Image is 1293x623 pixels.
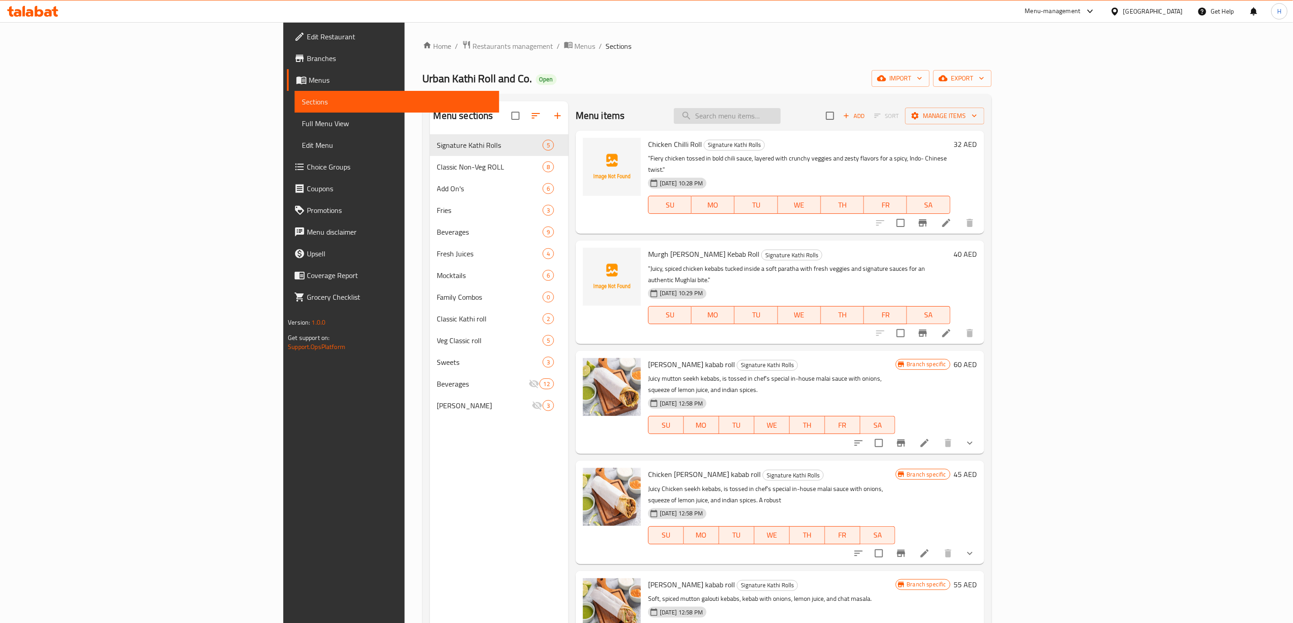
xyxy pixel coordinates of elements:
span: FR [829,529,857,542]
span: Add On's [437,183,543,194]
div: Signature Kathi Rolls5 [430,134,568,156]
div: items [543,357,554,368]
div: items [543,227,554,237]
span: TU [738,308,774,321]
button: SU [648,416,684,434]
span: TH [793,529,821,542]
a: Edit Restaurant [287,26,499,47]
a: Menus [564,40,596,52]
div: items [543,161,554,172]
button: FR [864,306,907,324]
span: Chicken [PERSON_NAME] kabab roll [648,467,761,481]
nav: breadcrumb [423,40,992,52]
span: Sweets [437,357,543,368]
div: [GEOGRAPHIC_DATA] [1123,6,1183,16]
a: Coupons [287,178,499,199]
button: delete [937,543,959,564]
span: WE [782,308,817,321]
p: "Juicy, spiced chicken kebabs tucked inside a soft paratha with fresh veggies and signature sauce... [648,263,950,286]
span: Restaurants management [473,41,553,52]
button: TH [821,306,864,324]
button: SU [648,306,692,324]
div: Add On's6 [430,178,568,199]
a: Support.OpsPlatform [288,341,345,353]
span: Manage items [912,110,977,122]
span: [DATE] 10:29 PM [656,289,706,297]
span: Urban Kathi Roll and Co. [423,68,532,89]
div: Classic Kathi roll [437,313,543,324]
span: SU [652,529,680,542]
span: SA [864,529,892,542]
button: import [872,70,930,87]
div: items [543,313,554,324]
span: Select all sections [506,106,525,125]
div: Signature Kathi Rolls [763,470,824,481]
span: [PERSON_NAME] kabab roll [648,358,735,371]
span: [DATE] 12:58 PM [656,509,706,518]
button: MO [692,306,735,324]
span: H [1277,6,1281,16]
button: sort-choices [848,543,869,564]
span: [DATE] 10:28 PM [656,179,706,188]
span: Version: [288,316,310,328]
span: Classic Non-Veg ROLL [437,161,543,172]
span: Menus [575,41,596,52]
span: 6 [543,184,553,193]
span: [DATE] 12:58 PM [656,399,706,408]
a: Edit menu item [919,438,930,448]
button: WE [754,416,790,434]
button: show more [959,543,981,564]
a: Menu disclaimer [287,221,499,243]
p: Soft, spiced mutton galouti kebabs, kebab with onions, lemon juice, and chat masala. [648,593,896,604]
span: SU [652,419,680,432]
div: items [543,248,554,259]
span: Grocery Checklist [307,292,492,302]
span: Add [842,111,866,121]
div: items [543,183,554,194]
div: Classic Non-Veg ROLL8 [430,156,568,178]
div: Beverages9 [430,221,568,243]
button: TH [790,526,825,544]
button: TU [719,526,754,544]
div: Classic Kathi roll2 [430,308,568,330]
span: Edit Menu [302,140,492,151]
span: Edit Restaurant [307,31,492,42]
button: SA [907,306,950,324]
span: SA [864,419,892,432]
a: Edit Menu [295,134,499,156]
div: Sweets3 [430,351,568,373]
svg: Show Choices [964,548,975,559]
div: Fresh Juices4 [430,243,568,264]
button: WE [754,526,790,544]
button: FR [864,196,907,214]
span: MO [687,419,716,432]
h6: 60 AED [954,358,977,371]
span: FR [829,419,857,432]
span: Coverage Report [307,270,492,281]
span: Chicken Chilli Roll [648,137,702,151]
span: Beverages [437,378,529,389]
div: Beverages12 [430,373,568,395]
span: Coupons [307,183,492,194]
span: 0 [543,293,553,302]
span: Fries [437,205,543,216]
span: Full Menu View [302,118,492,129]
h6: 32 AED [954,138,977,151]
span: FR [868,308,903,321]
button: Branch-specific-item [912,322,934,344]
span: Select to update [869,434,888,453]
span: WE [758,529,786,542]
h6: 40 AED [954,248,977,260]
button: export [933,70,992,87]
button: WE [778,306,821,324]
button: SU [648,196,692,214]
div: items [543,140,554,151]
span: 4 [543,250,553,258]
p: Juicy mutton seekh kebabs, is tossed in chef's special in-house malai sauce with onions, squeeze ... [648,373,896,396]
h6: 45 AED [954,468,977,481]
div: items [543,400,554,411]
span: TU [723,529,751,542]
span: FR [868,198,903,212]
